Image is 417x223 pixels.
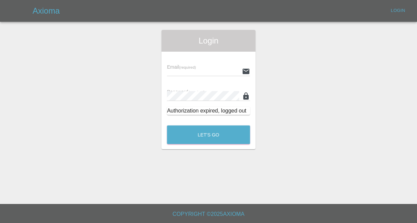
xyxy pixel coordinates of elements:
div: Authorization expired, logged out [167,107,250,115]
span: Email [167,64,196,70]
a: Login [387,5,409,16]
small: (required) [179,65,196,69]
small: (required) [188,90,205,94]
span: Login [167,35,250,46]
h6: Copyright © 2025 Axioma [5,209,412,219]
span: Password [167,89,205,95]
button: Let's Go [167,125,250,144]
h5: Axioma [33,5,60,16]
